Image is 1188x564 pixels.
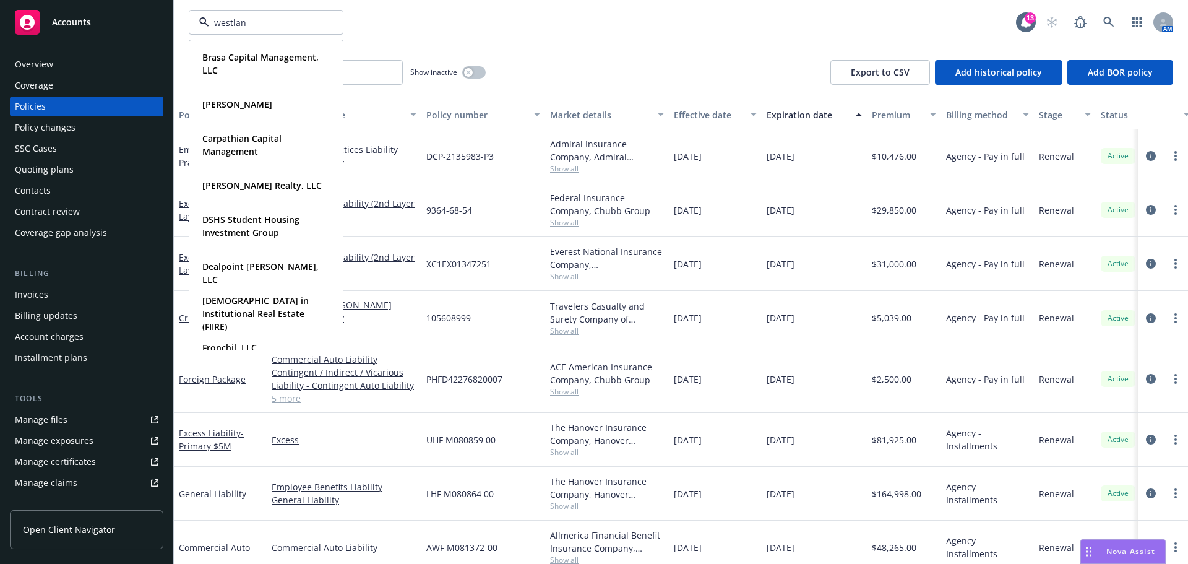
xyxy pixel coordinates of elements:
[550,137,664,163] div: Admiral Insurance Company, Admiral Insurance Group ([PERSON_NAME] Corporation), RT Specialty Insu...
[872,541,916,554] span: $48,265.00
[10,118,163,137] a: Policy changes
[550,501,664,511] span: Show all
[10,160,163,180] a: Quoting plans
[872,150,916,163] span: $10,476.00
[179,488,246,500] a: General Liability
[426,108,527,121] div: Policy number
[179,108,248,121] div: Policy details
[15,223,107,243] div: Coverage gap analysis
[1143,486,1158,501] a: circleInformation
[15,118,75,137] div: Policy changes
[550,529,664,555] div: Allmerica Financial Benefit Insurance Company, Hanover Insurance Group
[15,181,51,201] div: Contacts
[426,258,491,271] span: XC1EX01347251
[946,108,1015,121] div: Billing method
[674,373,702,386] span: [DATE]
[1143,256,1158,271] a: circleInformation
[1168,432,1183,447] a: more
[1168,311,1183,326] a: more
[1168,202,1183,217] a: more
[267,100,421,129] button: Lines of coverage
[872,108,923,121] div: Premium
[10,76,163,95] a: Coverage
[1068,10,1093,35] a: Report a Bug
[1106,313,1130,324] span: Active
[1143,149,1158,163] a: circleInformation
[179,197,259,222] a: Excess Liability
[872,487,921,500] span: $164,998.00
[272,480,416,493] a: Employee Benefits Liability
[179,251,260,276] a: Excess Liability
[1143,202,1158,217] a: circleInformation
[10,54,163,74] a: Overview
[272,311,416,324] a: Fiduciary Liability
[674,487,702,500] span: [DATE]
[15,452,96,472] div: Manage certificates
[15,327,84,347] div: Account charges
[550,326,664,336] span: Show all
[1168,540,1183,555] a: more
[674,150,702,163] span: [DATE]
[1039,311,1074,324] span: Renewal
[1039,204,1074,217] span: Renewal
[15,97,46,116] div: Policies
[10,410,163,430] a: Manage files
[767,433,794,446] span: [DATE]
[10,431,163,451] a: Manage exposures
[767,258,794,271] span: [DATE]
[941,100,1034,129] button: Billing method
[272,392,416,405] a: 5 more
[272,156,416,169] a: Fiduciary Liability
[10,452,163,472] a: Manage certificates
[946,534,1029,560] span: Agency - Installments
[426,433,496,446] span: UHF M080859 00
[1039,108,1077,121] div: Stage
[1168,371,1183,386] a: more
[550,300,664,326] div: Travelers Casualty and Surety Company of America, Travelers Insurance
[1106,258,1130,269] span: Active
[669,100,762,129] button: Effective date
[851,66,910,78] span: Export to CSV
[767,541,794,554] span: [DATE]
[674,108,743,121] div: Effective date
[10,393,163,405] div: Tools
[946,480,1029,506] span: Agency - Installments
[10,306,163,326] a: Billing updates
[10,285,163,305] a: Invoices
[550,386,664,397] span: Show all
[426,541,497,554] span: AWF M081372-00
[15,306,77,326] div: Billing updates
[421,100,545,129] button: Policy number
[202,261,319,285] strong: Dealpoint [PERSON_NAME], LLC
[674,433,702,446] span: [DATE]
[872,204,916,217] span: $29,850.00
[1025,12,1036,24] div: 13
[1168,486,1183,501] a: more
[762,100,867,129] button: Expiration date
[272,197,416,223] a: Excess - Excess Liability (2nd Layer - $5M x $10M)
[1096,10,1121,35] a: Search
[272,324,416,337] a: 1 more
[872,258,916,271] span: $31,000.00
[15,160,74,180] div: Quoting plans
[867,100,941,129] button: Premium
[1106,546,1155,557] span: Nova Assist
[767,108,848,121] div: Expiration date
[10,494,163,514] a: Manage BORs
[272,251,416,277] a: Excess - Excess Liability (2nd Layer - $5M x $5M)
[10,223,163,243] a: Coverage gap analysis
[946,373,1025,386] span: Agency - Pay in full
[15,410,67,430] div: Manage files
[426,150,494,163] span: DCP-2135983-P3
[1067,60,1173,85] button: Add BOR policy
[179,373,246,385] a: Foreign Package
[1143,371,1158,386] a: circleInformation
[550,447,664,458] span: Show all
[1039,433,1074,446] span: Renewal
[23,523,115,536] span: Open Client Navigator
[1106,488,1130,499] span: Active
[179,312,204,324] a: Crime
[1106,434,1130,445] span: Active
[1106,373,1130,384] span: Active
[202,342,257,354] strong: Fronchil, LLC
